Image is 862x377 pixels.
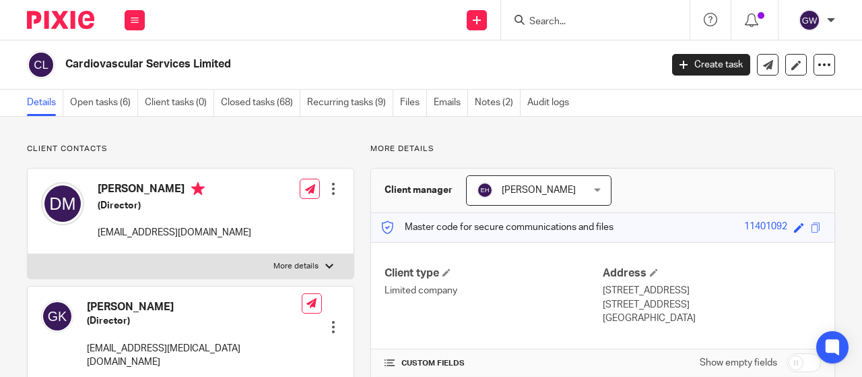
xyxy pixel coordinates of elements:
a: Create task [672,54,750,76]
a: Audit logs [527,90,576,116]
p: [STREET_ADDRESS] [603,298,821,312]
h4: [PERSON_NAME] [87,300,302,314]
h3: Client manager [385,183,453,197]
p: [EMAIL_ADDRESS][DOMAIN_NAME] [98,226,251,239]
img: Pixie [27,11,94,29]
h4: Address [603,266,821,281]
a: Client tasks (0) [145,90,214,116]
a: Details [27,90,63,116]
a: Recurring tasks (9) [307,90,393,116]
h4: CUSTOM FIELDS [385,358,603,369]
img: svg%3E [799,9,820,31]
a: Open tasks (6) [70,90,138,116]
h5: (Director) [98,199,251,212]
p: [STREET_ADDRESS] [603,284,821,297]
p: Client contacts [27,144,354,154]
img: svg%3E [41,300,73,332]
div: 11401092 [744,220,787,235]
img: svg%3E [477,182,493,198]
input: Search [528,16,649,28]
span: [PERSON_NAME] [502,185,576,195]
a: Closed tasks (68) [221,90,300,116]
a: Emails [434,90,468,116]
a: Files [400,90,427,116]
h4: Client type [385,266,603,281]
h4: [PERSON_NAME] [98,182,251,199]
p: [EMAIL_ADDRESS][MEDICAL_DATA][DOMAIN_NAME] [87,342,302,370]
i: Primary [191,182,205,196]
p: Master code for secure communications and files [381,221,614,234]
p: Limited company [385,284,603,297]
label: Show empty fields [700,356,777,370]
h5: (Director) [87,314,302,328]
img: svg%3E [41,182,84,225]
p: More details [370,144,835,154]
img: svg%3E [27,51,55,79]
p: [GEOGRAPHIC_DATA] [603,312,821,325]
h2: Cardiovascular Services Limited [65,57,535,71]
a: Notes (2) [475,90,521,116]
p: More details [273,261,319,272]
